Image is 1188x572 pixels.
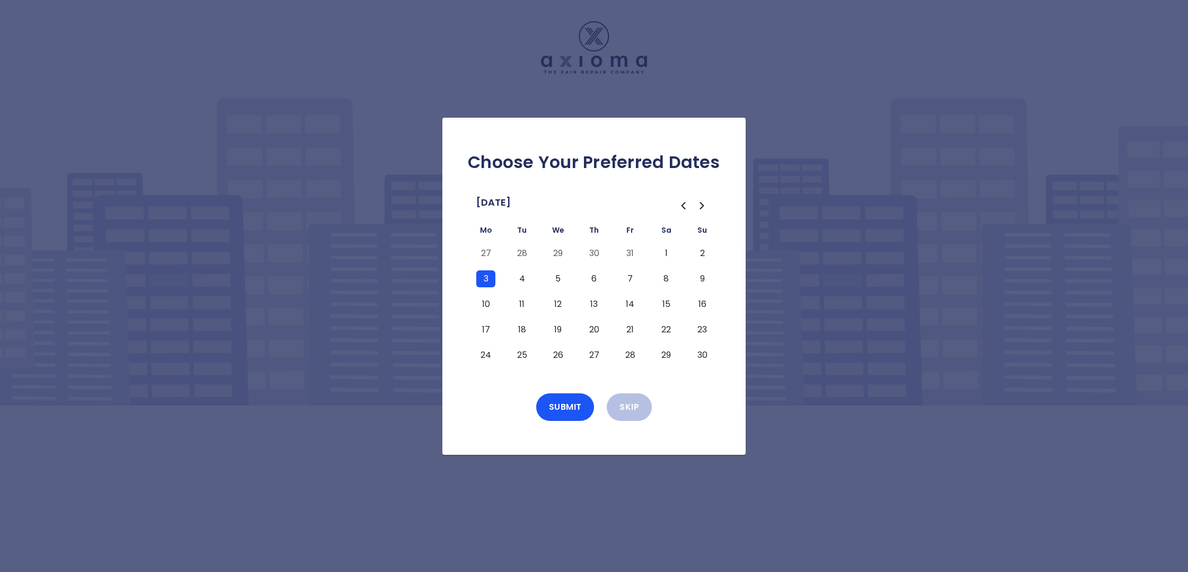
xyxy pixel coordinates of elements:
img: Logo [541,21,647,74]
h2: Choose Your Preferred Dates [459,152,729,173]
th: Thursday [576,224,612,241]
button: Sunday, November 2nd, 2025 [693,245,712,262]
button: Friday, November 21st, 2025 [621,321,640,338]
th: Tuesday [504,224,540,241]
button: Thursday, October 30th, 2025 [584,245,604,262]
button: Sunday, November 16th, 2025 [693,296,712,313]
button: Tuesday, November 18th, 2025 [512,321,531,338]
button: Monday, November 24th, 2025 [476,347,495,364]
button: Friday, November 28th, 2025 [621,347,640,364]
button: Tuesday, November 11th, 2025 [512,296,531,313]
button: Sunday, November 23rd, 2025 [693,321,712,338]
button: Saturday, November 29th, 2025 [657,347,676,364]
button: Wednesday, November 19th, 2025 [548,321,567,338]
button: Tuesday, November 4th, 2025 [512,270,531,287]
button: Wednesday, November 26th, 2025 [548,347,567,364]
button: Saturday, November 1st, 2025 [657,245,676,262]
button: Friday, November 7th, 2025 [621,270,640,287]
th: Friday [612,224,648,241]
button: Friday, October 31st, 2025 [621,245,640,262]
button: Monday, November 17th, 2025 [476,321,495,338]
button: Wednesday, October 29th, 2025 [548,245,567,262]
button: Sunday, November 9th, 2025 [693,270,712,287]
button: Saturday, November 8th, 2025 [657,270,676,287]
button: Sunday, November 30th, 2025 [693,347,712,364]
button: Saturday, November 22nd, 2025 [657,321,676,338]
button: Thursday, November 27th, 2025 [584,347,604,364]
button: Thursday, November 20th, 2025 [584,321,604,338]
button: Thursday, November 6th, 2025 [584,270,604,287]
button: Wednesday, November 12th, 2025 [548,296,567,313]
button: Wednesday, November 5th, 2025 [548,270,567,287]
button: Friday, November 14th, 2025 [621,296,640,313]
button: Tuesday, November 25th, 2025 [512,347,531,364]
button: Saturday, November 15th, 2025 [657,296,676,313]
th: Wednesday [540,224,576,241]
button: Go to the Next Month [693,196,712,215]
button: Skip [607,393,652,421]
button: Thursday, November 13th, 2025 [584,296,604,313]
th: Sunday [684,224,720,241]
button: Submit [536,393,595,421]
button: Monday, October 27th, 2025 [476,245,495,262]
button: Go to the Previous Month [674,196,693,215]
button: Monday, November 10th, 2025 [476,296,495,313]
button: Monday, November 3rd, 2025, selected [476,270,495,287]
th: Monday [468,224,504,241]
span: [DATE] [476,194,511,211]
th: Saturday [648,224,684,241]
button: Tuesday, October 28th, 2025 [512,245,531,262]
table: November 2025 [468,224,720,368]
